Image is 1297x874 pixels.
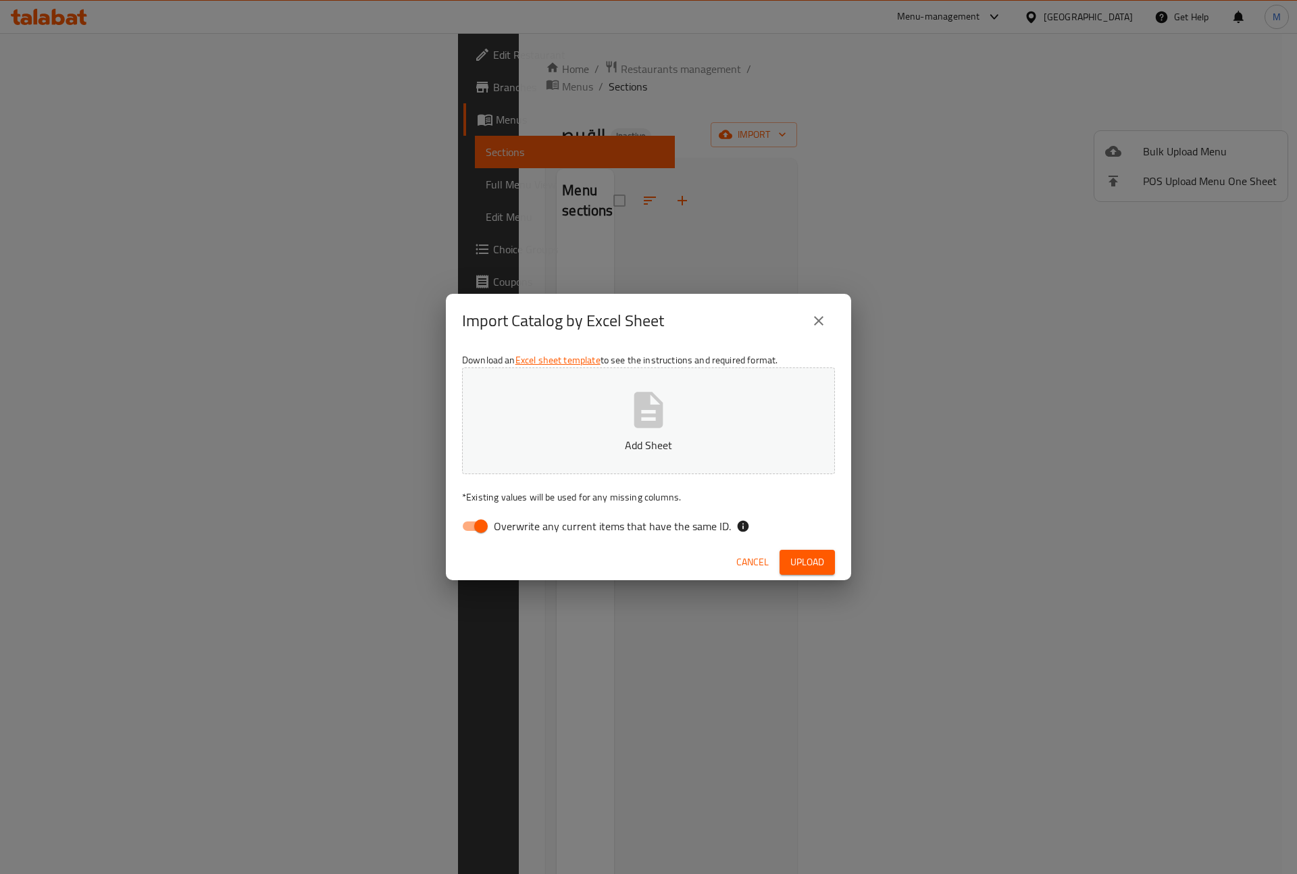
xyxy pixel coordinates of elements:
h2: Import Catalog by Excel Sheet [462,310,664,332]
span: Overwrite any current items that have the same ID. [494,518,731,534]
span: Upload [790,554,824,571]
button: Cancel [731,550,774,575]
p: Add Sheet [483,437,814,453]
svg: If the overwrite option isn't selected, then the items that match an existing ID will be ignored ... [736,519,750,533]
p: Existing values will be used for any missing columns. [462,490,835,504]
button: Add Sheet [462,367,835,474]
span: Cancel [736,554,769,571]
button: Upload [780,550,835,575]
div: Download an to see the instructions and required format. [446,348,851,544]
button: close [803,305,835,337]
a: Excel sheet template [515,351,601,369]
